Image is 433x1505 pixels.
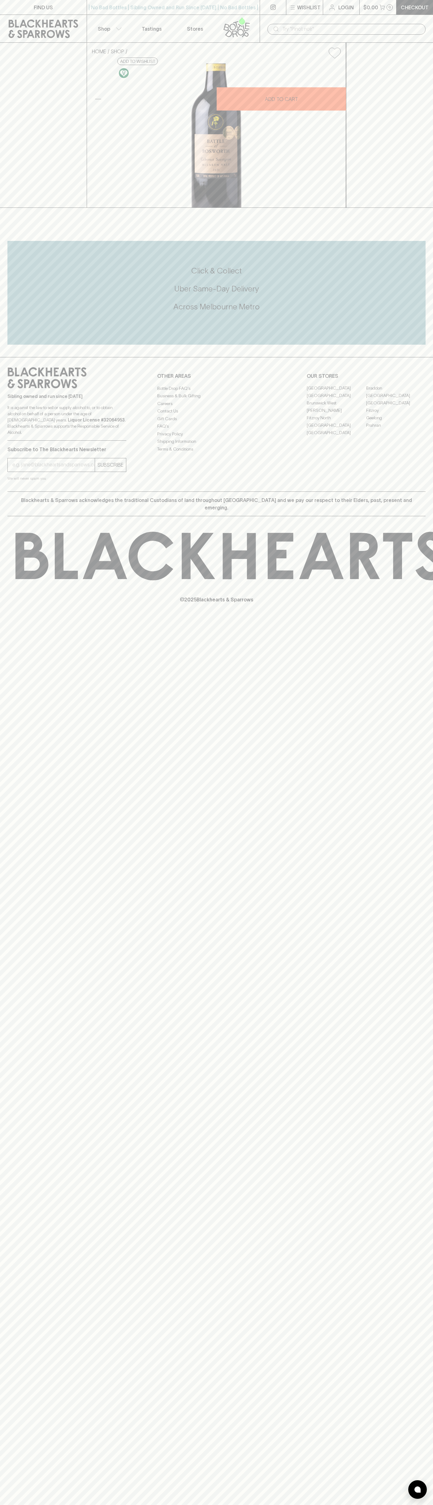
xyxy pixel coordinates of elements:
a: Shipping Information [157,438,276,445]
input: e.g. jane@blackheartsandsparrows.com.au [12,460,95,470]
p: SUBSCRIBE [97,461,123,469]
p: Wishlist [297,4,321,11]
a: [GEOGRAPHIC_DATA] [307,392,366,399]
a: SHOP [111,49,124,54]
a: [GEOGRAPHIC_DATA] [307,429,366,437]
a: Careers [157,400,276,407]
p: Sibling owned and run since [DATE] [7,393,126,399]
p: Subscribe to The Blackhearts Newsletter [7,446,126,453]
a: Geelong [366,414,426,422]
p: Stores [187,25,203,33]
p: 0 [388,6,391,9]
a: Fitzroy North [307,414,366,422]
div: Call to action block [7,241,426,345]
input: Try "Pinot noir" [282,24,421,34]
p: FIND US [34,4,53,11]
a: Business & Bulk Gifting [157,392,276,400]
p: $0.00 [363,4,378,11]
h5: Uber Same-Day Delivery [7,284,426,294]
a: Brunswick West [307,399,366,407]
p: We will never spam you [7,475,126,482]
h5: Click & Collect [7,266,426,276]
button: Shop [87,15,130,42]
a: [GEOGRAPHIC_DATA] [366,392,426,399]
img: bubble-icon [414,1486,421,1493]
p: Blackhearts & Sparrows acknowledges the traditional Custodians of land throughout [GEOGRAPHIC_DAT... [12,496,421,511]
button: SUBSCRIBE [95,458,126,472]
button: Add to wishlist [117,58,158,65]
a: Tastings [130,15,173,42]
p: Login [338,4,354,11]
a: Stores [173,15,217,42]
p: Shop [98,25,110,33]
a: Bottle Drop FAQ's [157,385,276,392]
p: ADD TO CART [265,95,298,103]
img: Vegan [119,68,129,78]
h5: Across Melbourne Metro [7,302,426,312]
a: [GEOGRAPHIC_DATA] [307,385,366,392]
p: Tastings [142,25,162,33]
strong: Liquor License #32064953 [68,417,125,422]
p: It is against the law to sell or supply alcohol to, or to obtain alcohol on behalf of a person un... [7,404,126,435]
button: Add to wishlist [326,45,343,61]
a: Made without the use of any animal products. [117,67,130,80]
p: Checkout [401,4,429,11]
a: Terms & Conditions [157,445,276,453]
a: [PERSON_NAME] [307,407,366,414]
p: OTHER AREAS [157,372,276,380]
button: ADD TO CART [217,87,346,111]
a: [GEOGRAPHIC_DATA] [307,422,366,429]
a: Gift Cards [157,415,276,422]
img: 41211.png [87,63,346,207]
a: Contact Us [157,408,276,415]
a: HOME [92,49,106,54]
a: FAQ's [157,423,276,430]
a: Braddon [366,385,426,392]
a: Fitzroy [366,407,426,414]
a: [GEOGRAPHIC_DATA] [366,399,426,407]
a: Prahran [366,422,426,429]
a: Privacy Policy [157,430,276,438]
p: OUR STORES [307,372,426,380]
